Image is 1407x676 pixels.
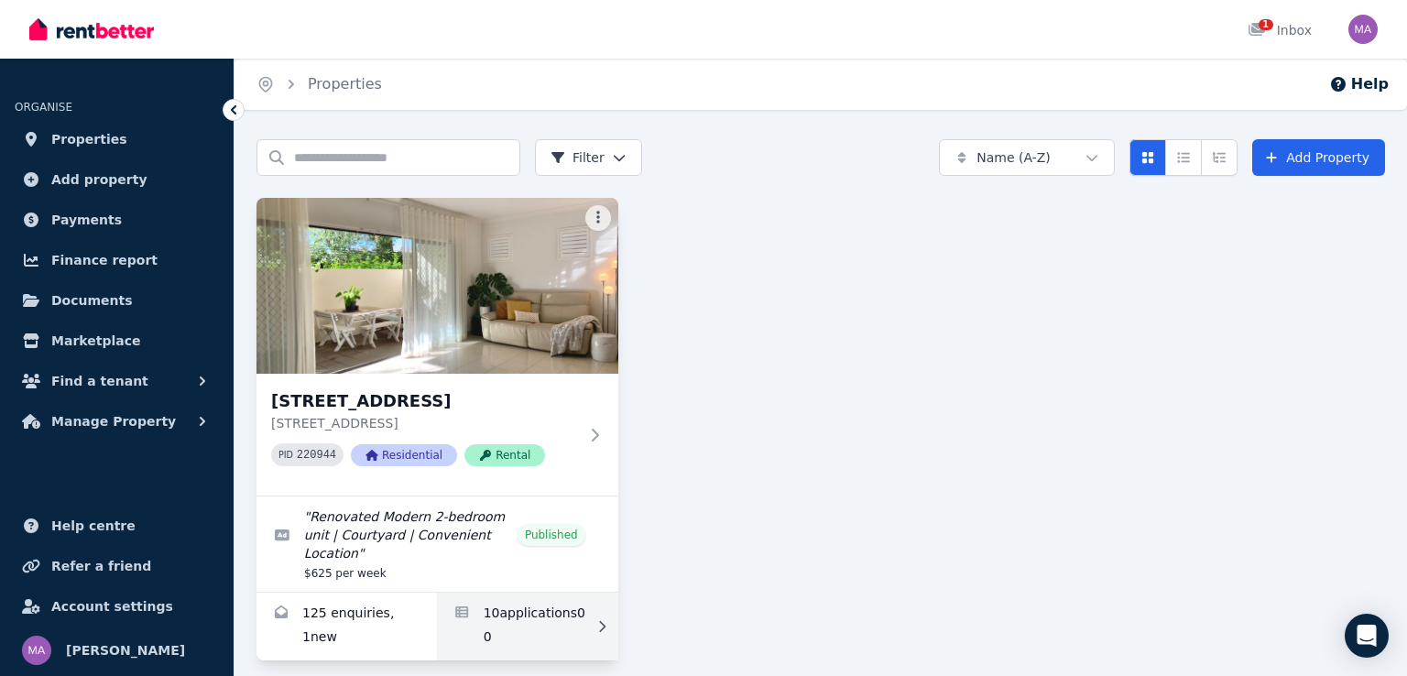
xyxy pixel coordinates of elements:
[51,209,122,231] span: Payments
[256,198,618,496] a: Unit 1 11/13 Calder Road, Rydalmere[STREET_ADDRESS][STREET_ADDRESS]PID 220944ResidentialRental
[297,449,336,462] code: 220944
[976,148,1051,167] span: Name (A-Z)
[15,161,219,198] a: Add property
[1259,19,1273,30] span: 1
[15,242,219,278] a: Finance report
[22,636,51,665] img: Matthew
[1348,15,1378,44] img: Matthew
[464,444,545,466] span: Rental
[535,139,642,176] button: Filter
[51,555,151,577] span: Refer a friend
[51,249,158,271] span: Finance report
[939,139,1115,176] button: Name (A-Z)
[437,593,617,660] a: Applications for Unit 1 11/13 Calder Road, Rydalmere
[308,75,382,93] a: Properties
[15,363,219,399] button: Find a tenant
[234,59,404,110] nav: Breadcrumb
[1329,73,1389,95] button: Help
[1129,139,1166,176] button: Card view
[15,121,219,158] a: Properties
[15,548,219,584] a: Refer a friend
[1165,139,1202,176] button: Compact list view
[256,198,618,374] img: Unit 1 11/13 Calder Road, Rydalmere
[15,403,219,440] button: Manage Property
[585,205,611,231] button: More options
[66,639,185,661] span: [PERSON_NAME]
[1345,614,1389,658] div: Open Intercom Messenger
[1201,139,1238,176] button: Expanded list view
[51,128,127,150] span: Properties
[278,450,293,460] small: PID
[271,414,578,432] p: [STREET_ADDRESS]
[29,16,154,43] img: RentBetter
[1248,21,1312,39] div: Inbox
[51,410,176,432] span: Manage Property
[51,515,136,537] span: Help centre
[256,496,618,592] a: Edit listing: Renovated Modern 2-bedroom unit | Courtyard | Convenient Location
[551,148,605,167] span: Filter
[15,101,72,114] span: ORGANISE
[256,593,437,660] a: Enquiries for Unit 1 11/13 Calder Road, Rydalmere
[51,330,140,352] span: Marketplace
[15,202,219,238] a: Payments
[1129,139,1238,176] div: View options
[271,388,578,414] h3: [STREET_ADDRESS]
[15,588,219,625] a: Account settings
[1252,139,1385,176] a: Add Property
[15,322,219,359] a: Marketplace
[15,507,219,544] a: Help centre
[51,595,173,617] span: Account settings
[51,370,148,392] span: Find a tenant
[51,289,133,311] span: Documents
[351,444,457,466] span: Residential
[51,169,147,191] span: Add property
[15,282,219,319] a: Documents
